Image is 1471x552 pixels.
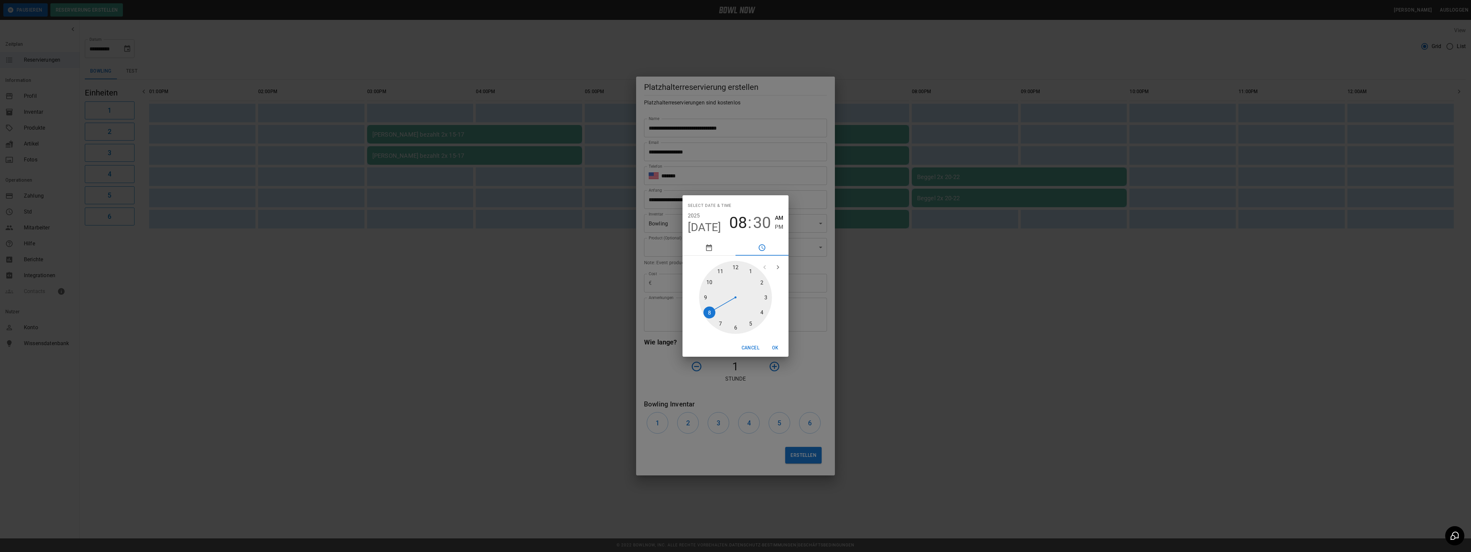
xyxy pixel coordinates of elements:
[775,214,783,222] button: AM
[735,240,789,256] button: pick time
[682,240,735,256] button: pick date
[729,214,747,232] button: 08
[688,211,700,220] button: 2025
[765,342,786,354] button: OK
[771,261,785,274] button: open next view
[688,201,732,211] span: Select date & time
[775,222,783,231] button: PM
[688,220,721,234] button: [DATE]
[739,342,762,354] button: Cancel
[748,214,752,232] span: :
[753,214,771,232] button: 30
